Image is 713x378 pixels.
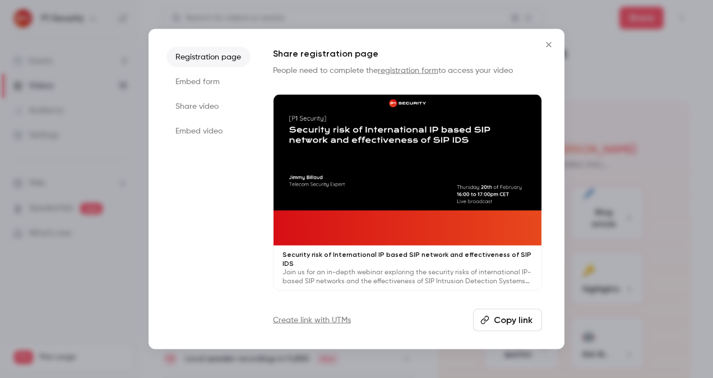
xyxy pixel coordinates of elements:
[273,47,542,61] h1: Share registration page
[273,94,542,291] a: Security risk of International IP based SIP network and effectiveness of SIP IDSJoin us for an in...
[166,47,251,67] li: Registration page
[538,34,560,56] button: Close
[273,65,542,76] p: People need to complete the to access your video
[473,308,542,331] button: Copy link
[283,250,533,268] p: Security risk of International IP based SIP network and effectiveness of SIP IDS
[273,314,351,325] a: Create link with UTMs
[166,96,251,117] li: Share video
[166,121,251,141] li: Embed video
[283,268,533,285] p: Join us for an in-depth webinar exploring the security risks of international IP-based SIP networ...
[378,67,438,75] a: registration form
[166,72,251,92] li: Embed form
